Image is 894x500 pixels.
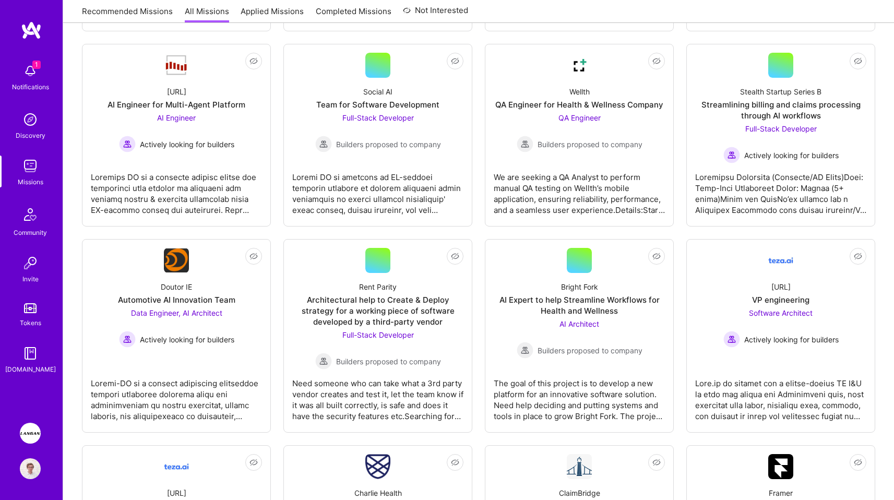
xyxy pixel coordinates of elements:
div: Charlie Health [354,487,402,498]
a: Social AITeam for Software DevelopmentFull-Stack Developer Builders proposed to companyBuilders p... [292,53,463,218]
div: Notifications [12,81,49,92]
div: Loremi-DO si a consect adipiscing elitseddoe tempori utlaboree dolorema aliqu eni adminimveniam q... [91,370,262,422]
span: Full-Stack Developer [342,330,414,339]
img: logo [21,21,42,40]
i: icon EyeClosed [854,57,862,65]
img: Company Logo [164,54,189,76]
div: QA Engineer for Health & Wellness Company [495,99,663,110]
img: Builders proposed to company [517,136,533,152]
a: All Missions [185,6,229,23]
a: Bright ForkAI Expert to help Streamline Workflows for Health and WellnessAI Architect Builders pr... [494,248,665,424]
div: Stealth Startup Series B [740,86,821,97]
img: guide book [20,343,41,364]
div: Tokens [20,317,41,328]
span: QA Engineer [558,113,601,122]
i: icon EyeClosed [451,458,459,467]
img: Builders proposed to company [315,136,332,152]
img: Actively looking for builders [723,331,740,348]
div: Streamlining billing and claims processing through AI workflows [695,99,866,121]
div: Social AI [363,86,392,97]
img: Company Logo [164,248,189,272]
a: Company Logo[URL]VP engineeringSoftware Architect Actively looking for buildersActively looking f... [695,248,866,424]
i: icon EyeClosed [652,458,661,467]
i: icon EyeClosed [451,252,459,260]
div: Wellth [569,86,590,97]
a: Company LogoWellthQA Engineer for Health & Wellness CompanyQA Engineer Builders proposed to compa... [494,53,665,218]
span: Builders proposed to company [538,345,642,356]
div: [URL] [167,487,186,498]
i: icon EyeClosed [249,252,258,260]
span: Actively looking for builders [140,139,234,150]
a: Not Interested [403,4,468,23]
span: Software Architect [749,308,813,317]
div: Loremi DO si ametcons ad EL-seddoei temporin utlabore et dolorem aliquaeni admin veniamquis no ex... [292,163,463,216]
div: Community [14,227,47,238]
div: The goal of this project is to develop a new platform for an innovative software solution. Need h... [494,370,665,422]
div: Invite [22,273,39,284]
a: Langan: AI-Copilot for Environmental Site Assessment [17,423,43,444]
img: Company Logo [567,53,592,78]
span: Full-Stack Developer [745,124,817,133]
img: Community [18,202,43,227]
img: bell [20,61,41,81]
span: 1 [32,61,41,69]
div: VP engineering [752,294,809,305]
img: User Avatar [20,458,41,479]
span: Actively looking for builders [744,334,839,345]
span: Data Engineer, AI Architect [131,308,222,317]
img: Builders proposed to company [315,353,332,370]
a: Stealth Startup Series BStreamlining billing and claims processing through AI workflowsFull-Stack... [695,53,866,218]
img: Actively looking for builders [119,136,136,152]
img: Company Logo [365,454,390,479]
div: Loremipsu Dolorsita (Consecte/AD Elits)Doei: Temp-Inci Utlaboreet Dolor: Magnaa (5+ enima)Minim v... [695,163,866,216]
img: teamwork [20,156,41,176]
div: [URL] [167,86,186,97]
span: Actively looking for builders [744,150,839,161]
span: Builders proposed to company [336,139,441,150]
a: Company Logo[URL]AI Engineer for Multi-Agent PlatformAI Engineer Actively looking for buildersAct... [91,53,262,218]
div: [DOMAIN_NAME] [5,364,56,375]
a: Applied Missions [241,6,304,23]
a: Rent ParityArchitectural help to Create & Deploy strategy for a working piece of software develop... [292,248,463,424]
a: Completed Missions [316,6,391,23]
div: AI Engineer for Multi-Agent Platform [108,99,245,110]
i: icon EyeClosed [652,57,661,65]
img: Company Logo [164,454,189,479]
i: icon EyeClosed [249,458,258,467]
i: icon EyeClosed [249,57,258,65]
div: Missions [18,176,43,187]
a: User Avatar [17,458,43,479]
div: Team for Software Development [316,99,439,110]
i: icon EyeClosed [451,57,459,65]
span: Builders proposed to company [538,139,642,150]
img: Company Logo [567,454,592,479]
i: icon EyeClosed [854,458,862,467]
img: Company Logo [768,454,793,479]
div: Loremips DO si a consecte adipisc elitse doe temporinci utla etdolor ma aliquaeni adm veniamq nos... [91,163,262,216]
div: We are seeking a QA Analyst to perform manual QA testing on Wellth’s mobile application, ensuring... [494,163,665,216]
span: Full-Stack Developer [342,113,414,122]
img: tokens [24,303,37,313]
div: Framer [769,487,793,498]
img: Actively looking for builders [723,147,740,163]
div: Bright Fork [561,281,598,292]
span: Actively looking for builders [140,334,234,345]
img: Company Logo [768,248,793,273]
span: Builders proposed to company [336,356,441,367]
span: AI Engineer [157,113,196,122]
div: Architectural help to Create & Deploy strategy for a working piece of software developed by a thi... [292,294,463,327]
img: discovery [20,109,41,130]
img: Langan: AI-Copilot for Environmental Site Assessment [20,423,41,444]
div: [URL] [771,281,791,292]
img: Invite [20,253,41,273]
img: Builders proposed to company [517,342,533,359]
i: icon EyeClosed [854,252,862,260]
div: Need someone who can take what a 3rd party vendor creates and test it, let the team know if it wa... [292,370,463,422]
div: AI Expert to help Streamline Workflows for Health and Wellness [494,294,665,316]
span: AI Architect [559,319,599,328]
div: ClaimBridge [559,487,600,498]
a: Company LogoDoutor IEAutomotive AI Innovation TeamData Engineer, AI Architect Actively looking fo... [91,248,262,424]
div: Rent Parity [359,281,397,292]
img: Actively looking for builders [119,331,136,348]
div: Lore.ip do sitamet con a elitse-doeius TE I&U la etdo mag aliqua eni Adminimveni quis, nost exerc... [695,370,866,422]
